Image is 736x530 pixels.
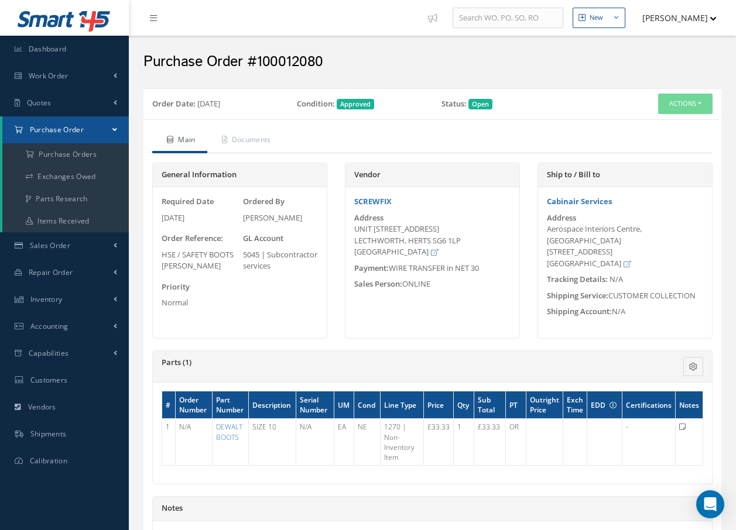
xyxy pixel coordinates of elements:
span: Shipments [30,429,67,439]
th: Cond [354,391,381,419]
th: Price [423,391,453,419]
div: Aerospace Interiors Centre, [GEOGRAPHIC_DATA] [STREET_ADDRESS] [GEOGRAPHIC_DATA] [547,223,703,269]
td: 1 [162,419,176,466]
th: # [162,391,176,419]
td: £33.33 [423,419,453,466]
button: [PERSON_NAME] [631,6,717,29]
label: Ordered By [243,196,285,208]
a: Documents [207,129,283,153]
div: [PERSON_NAME] [243,212,319,224]
div: New [590,13,603,23]
div: Open Intercom Messenger [696,490,724,518]
td: - [622,419,676,466]
label: Required Date [162,196,214,208]
td: OR [505,419,526,466]
h5: Ship to / Bill to [547,170,703,180]
td: N/A [296,419,334,466]
a: DEWALT BOOTS [216,422,242,442]
th: Sub Total [474,391,505,419]
span: Shipping Account: [547,306,612,316]
span: Sales Person: [354,278,402,289]
span: Inventory [30,294,63,304]
span: Purchase Order [30,125,84,135]
span: Work Order [29,71,69,81]
span: Repair Order [29,267,73,277]
div: 5045 | Subcontractor services [243,249,319,272]
span: Tracking Details: [547,274,608,284]
label: Order Reference: [162,233,223,245]
th: Outright Price [526,391,563,419]
th: Line Type [381,391,424,419]
div: Normal [162,297,237,309]
div: HSE / SAFETY BOOTS [PERSON_NAME] [162,249,237,272]
th: UM [334,391,354,419]
span: Open [468,99,492,109]
div: [DATE] [162,212,237,224]
td: SIZE 10 [249,419,296,466]
th: Description [249,391,296,419]
th: EDD [587,391,622,419]
th: PT [505,391,526,419]
div: WIRE TRANSFER in NET 30 [345,263,519,274]
h5: General Information [162,170,318,180]
span: Calibration [30,456,67,466]
th: Exch Time [563,391,587,419]
a: Purchase Order [2,116,129,143]
td: 1270 | Non-Inventory Item [381,419,424,466]
div: N/A [538,306,712,318]
label: Order Date: [152,98,196,110]
div: CUSTOMER COLLECTION [538,290,712,302]
a: Parts Research [2,188,129,210]
input: Search WO, PO, SO, RO [453,8,563,29]
span: Vendors [28,402,56,412]
span: [DATE] [197,98,220,109]
label: GL Account [243,233,283,245]
h2: Purchase Order #100012080 [143,53,721,71]
label: Status: [441,98,467,110]
label: Address [354,214,384,222]
th: Serial Number [296,391,334,419]
th: Certifications [622,391,676,419]
span: Quotes [27,98,52,108]
span: Shipping Service: [547,290,608,301]
div: ONLINE [345,278,519,290]
td: EA [334,419,354,466]
label: Address [547,214,576,222]
span: Dashboard [29,44,67,54]
label: Condition: [297,98,335,110]
th: Order Number [176,391,213,419]
th: Notes [676,391,703,419]
span: Customers [30,375,68,385]
div: UNIT [STREET_ADDRESS] LECTHWORTH, HERTS SG6 1LP [GEOGRAPHIC_DATA] [354,223,511,258]
span: N/A [610,274,623,284]
a: Main [152,129,207,153]
h5: Vendor [354,170,511,180]
span: Approved [337,99,374,109]
h5: Parts (1) [162,358,610,367]
a: Items Received [2,210,129,232]
a: Purchase Orders [2,143,129,166]
a: SCREWFIX [354,196,392,207]
button: New [573,8,625,28]
td: £33.33 [474,419,505,466]
label: Priority [162,281,190,293]
td: NE [354,419,381,466]
th: Qty [453,391,474,419]
button: Actions [658,94,713,114]
a: Exchanges Owed [2,166,129,188]
th: Part Number [213,391,249,419]
a: Cabinair Services [547,196,612,207]
span: Accounting [30,321,69,331]
span: Sales Order [30,240,70,250]
h5: Notes [162,504,703,513]
span: Capabilities [29,348,69,358]
td: 1 [453,419,474,466]
td: N/A [176,419,213,466]
span: Payment: [354,263,389,273]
